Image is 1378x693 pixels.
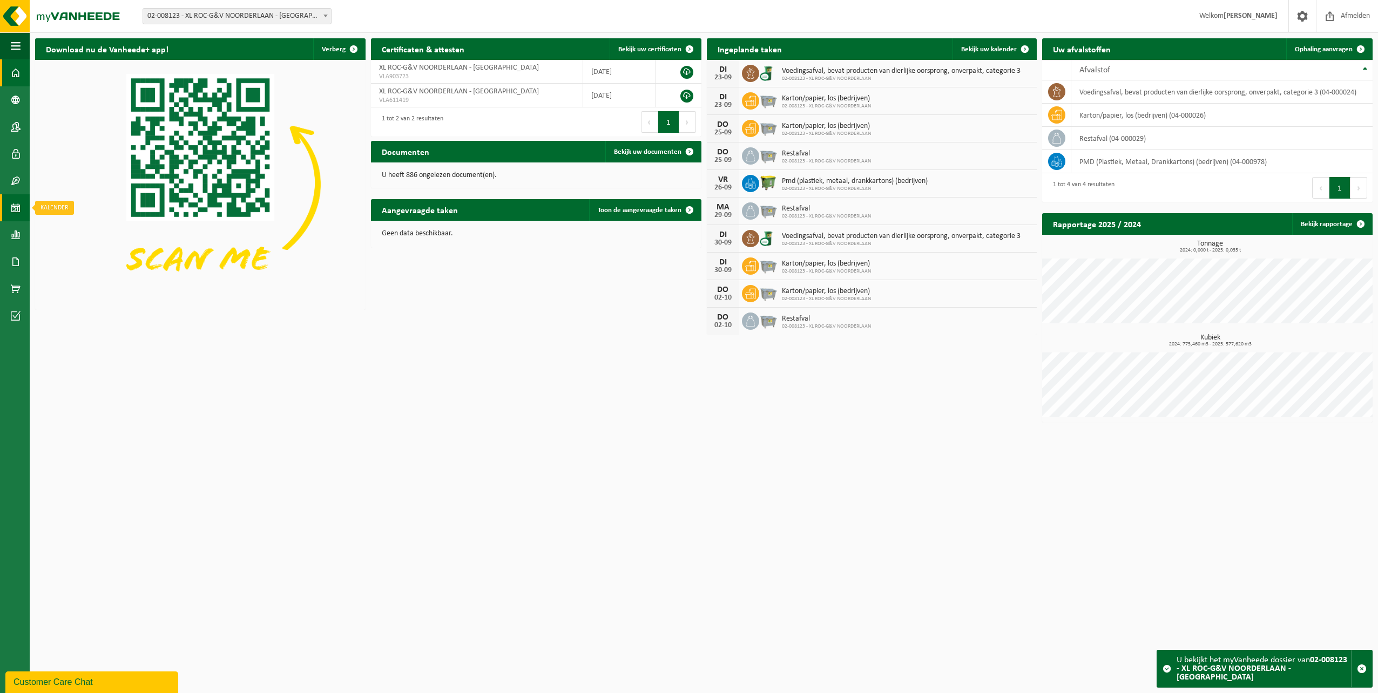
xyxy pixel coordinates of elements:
button: 1 [1329,177,1350,199]
div: 25-09 [712,129,734,137]
strong: [PERSON_NAME] [1224,12,1278,20]
h2: Documenten [371,141,440,162]
a: Bekijk uw kalender [953,38,1036,60]
h2: Download nu de Vanheede+ app! [35,38,179,59]
div: DO [712,148,734,157]
span: Toon de aangevraagde taken [598,207,681,214]
td: [DATE] [583,60,657,84]
h2: Ingeplande taken [707,38,793,59]
span: VLA611419 [379,96,575,105]
a: Ophaling aanvragen [1286,38,1372,60]
span: 02-008123 - XL ROC-G&V NOORDERLAAN - ANTWERPEN [143,8,332,24]
td: [DATE] [583,84,657,107]
a: Bekijk uw documenten [605,141,700,162]
span: Afvalstof [1079,66,1110,74]
span: 02-008123 - XL ROC-G&V NOORDERLAAN [782,186,928,192]
button: Previous [1312,177,1329,199]
span: 2024: 0,000 t - 2025: 0,035 t [1048,248,1373,253]
h2: Rapportage 2025 / 2024 [1042,213,1152,234]
div: 23-09 [712,74,734,81]
h3: Kubiek [1048,334,1373,347]
img: WB-2500-GAL-GY-04 [759,256,778,274]
button: 1 [658,111,679,133]
span: 02-008123 - XL ROC-G&V NOORDERLAAN [782,103,871,110]
span: Bekijk uw kalender [961,46,1017,53]
span: Karton/papier, los (bedrijven) [782,122,871,131]
img: WB-0140-CU [759,63,778,81]
span: 02-008123 - XL ROC-G&V NOORDERLAAN [782,323,871,330]
img: WB-2500-GAL-GY-04 [759,283,778,302]
span: 02-008123 - XL ROC-G&V NOORDERLAAN [782,296,871,302]
button: Next [1350,177,1367,199]
a: Bekijk uw certificaten [610,38,700,60]
h2: Uw afvalstoffen [1042,38,1122,59]
span: Bekijk uw documenten [614,148,681,155]
span: 02-008123 - XL ROC-G&V NOORDERLAAN [782,268,871,275]
img: WB-2500-GAL-GY-04 [759,91,778,109]
span: 2024: 775,460 m3 - 2025: 577,620 m3 [1048,342,1373,347]
h2: Aangevraagde taken [371,199,469,220]
div: 02-10 [712,294,734,302]
div: DI [712,258,734,267]
span: 02-008123 - XL ROC-G&V NOORDERLAAN [782,213,871,220]
a: Bekijk rapportage [1292,213,1372,235]
td: PMD (Plastiek, Metaal, Drankkartons) (bedrijven) (04-000978) [1071,150,1373,173]
h3: Tonnage [1048,240,1373,253]
span: 02-008123 - XL ROC-G&V NOORDERLAAN - ANTWERPEN [143,9,331,24]
span: Karton/papier, los (bedrijven) [782,260,871,268]
span: 02-008123 - XL ROC-G&V NOORDERLAAN [782,76,1021,82]
div: DO [712,313,734,322]
span: Voedingsafval, bevat producten van dierlijke oorsprong, onverpakt, categorie 3 [782,67,1021,76]
div: DI [712,230,734,239]
span: XL ROC-G&V NOORDERLAAN - [GEOGRAPHIC_DATA] [379,64,539,72]
span: Bekijk uw certificaten [618,46,681,53]
span: Restafval [782,205,871,213]
td: restafval (04-000029) [1071,127,1373,150]
div: 30-09 [712,239,734,247]
td: voedingsafval, bevat producten van dierlijke oorsprong, onverpakt, categorie 3 (04-000024) [1071,80,1373,104]
div: 29-09 [712,212,734,219]
img: WB-2500-GAL-GY-04 [759,311,778,329]
span: 02-008123 - XL ROC-G&V NOORDERLAAN [782,158,871,165]
button: Previous [641,111,658,133]
a: Toon de aangevraagde taken [589,199,700,221]
span: Pmd (plastiek, metaal, drankkartons) (bedrijven) [782,177,928,186]
div: DO [712,120,734,129]
div: MA [712,203,734,212]
div: DI [712,93,734,101]
img: WB-2500-GAL-GY-04 [759,146,778,164]
img: WB-0140-CU [759,228,778,247]
div: VR [712,175,734,184]
span: 02-008123 - XL ROC-G&V NOORDERLAAN [782,131,871,137]
div: DO [712,286,734,294]
div: DI [712,65,734,74]
img: Download de VHEPlus App [35,60,366,308]
p: U heeft 886 ongelezen document(en). [382,172,691,179]
span: Ophaling aanvragen [1295,46,1353,53]
div: U bekijkt het myVanheede dossier van [1177,650,1351,687]
div: 30-09 [712,267,734,274]
span: Verberg [322,46,346,53]
button: Verberg [313,38,364,60]
button: Next [679,111,696,133]
div: 23-09 [712,101,734,109]
iframe: chat widget [5,669,180,693]
span: XL ROC-G&V NOORDERLAAN - [GEOGRAPHIC_DATA] [379,87,539,96]
div: 1 tot 2 van 2 resultaten [376,110,443,134]
td: karton/papier, los (bedrijven) (04-000026) [1071,104,1373,127]
span: Restafval [782,150,871,158]
span: Restafval [782,315,871,323]
span: Karton/papier, los (bedrijven) [782,287,871,296]
img: WB-1100-HPE-GN-51 [759,173,778,192]
p: Geen data beschikbaar. [382,230,691,237]
div: 02-10 [712,322,734,329]
span: VLA903723 [379,72,575,81]
strong: 02-008123 - XL ROC-G&V NOORDERLAAN - [GEOGRAPHIC_DATA] [1177,656,1347,682]
div: 26-09 [712,184,734,192]
img: WB-2500-GAL-GY-04 [759,201,778,219]
span: Karton/papier, los (bedrijven) [782,94,871,103]
div: 25-09 [712,157,734,164]
span: 02-008123 - XL ROC-G&V NOORDERLAAN [782,241,1021,247]
h2: Certificaten & attesten [371,38,475,59]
